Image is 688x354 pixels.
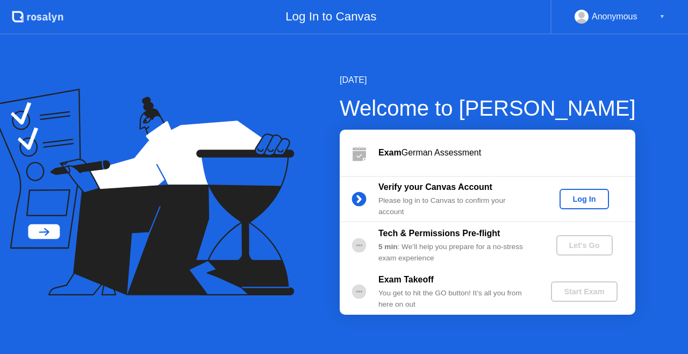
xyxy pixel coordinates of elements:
button: Start Exam [551,281,617,302]
b: Exam Takeoff [378,275,434,284]
b: Tech & Permissions Pre-flight [378,229,500,238]
button: Let's Go [556,235,613,256]
div: Log In [564,195,604,203]
div: Please log in to Canvas to confirm your account [378,195,533,217]
div: ▼ [660,10,665,24]
button: Log In [560,189,608,209]
div: German Assessment [378,146,635,159]
div: [DATE] [340,74,636,87]
div: Anonymous [592,10,637,24]
b: 5 min [378,243,398,251]
b: Verify your Canvas Account [378,182,492,192]
div: Let's Go [561,241,608,250]
div: You get to hit the GO button! It’s all you from here on out [378,288,533,310]
div: : We’ll help you prepare for a no-stress exam experience [378,242,533,264]
div: Start Exam [555,287,613,296]
div: Welcome to [PERSON_NAME] [340,92,636,124]
b: Exam [378,148,402,157]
